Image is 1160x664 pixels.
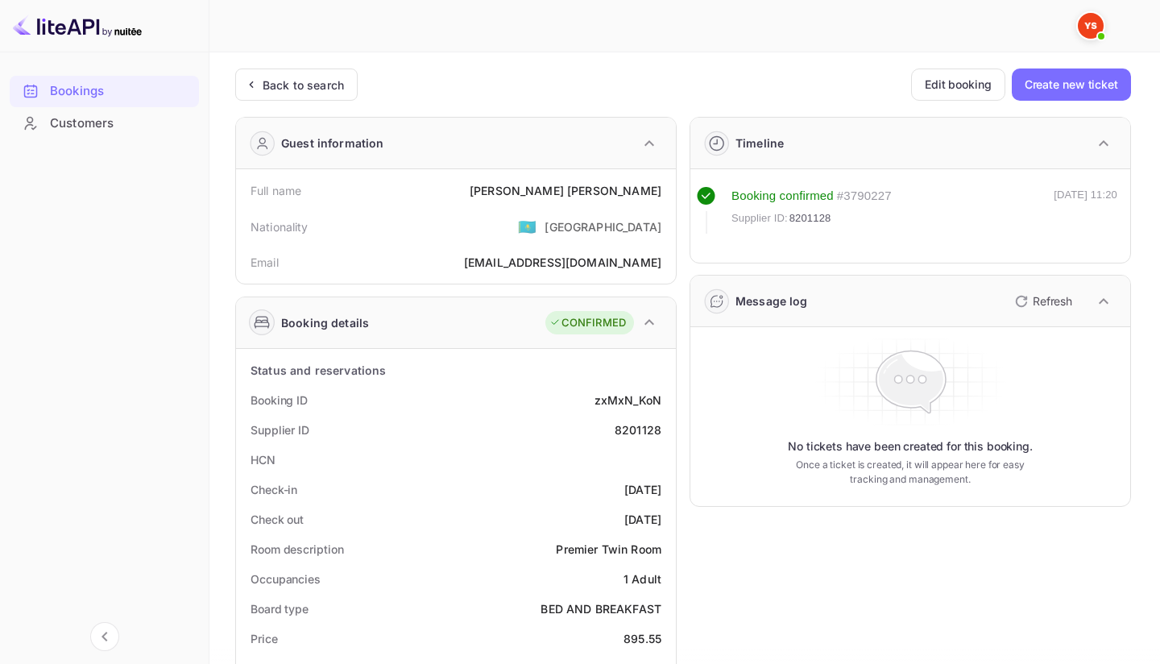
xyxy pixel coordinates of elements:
[251,362,386,379] div: Status and reservations
[1078,13,1104,39] img: Yandex Support
[10,108,199,139] div: Customers
[624,511,661,528] div: [DATE]
[837,187,892,205] div: # 3790227
[251,421,309,438] div: Supplier ID
[470,182,661,199] div: [PERSON_NAME] [PERSON_NAME]
[911,68,1005,101] button: Edit booking
[793,458,1028,487] p: Once a ticket is created, it will appear here for easy tracking and management.
[251,451,275,468] div: HCN
[10,76,199,107] div: Bookings
[788,438,1033,454] p: No tickets have been created for this booking.
[251,481,297,498] div: Check-in
[1033,293,1072,309] p: Refresh
[251,571,321,587] div: Occupancies
[1012,68,1131,101] button: Create new ticket
[735,293,808,309] div: Message log
[735,135,784,151] div: Timeline
[13,13,142,39] img: LiteAPI logo
[624,481,661,498] div: [DATE]
[90,622,119,651] button: Collapse navigation
[1005,288,1079,314] button: Refresh
[464,254,661,271] div: [EMAIL_ADDRESS][DOMAIN_NAME]
[251,218,309,235] div: Nationality
[731,187,834,205] div: Booking confirmed
[251,254,279,271] div: Email
[50,114,191,133] div: Customers
[541,600,661,617] div: BED AND BREAKFAST
[251,182,301,199] div: Full name
[281,314,369,331] div: Booking details
[623,630,661,647] div: 895.55
[10,108,199,138] a: Customers
[251,392,308,409] div: Booking ID
[281,135,384,151] div: Guest information
[731,210,788,226] span: Supplier ID:
[518,212,536,241] span: United States
[556,541,661,558] div: Premier Twin Room
[263,77,344,93] div: Back to search
[615,421,661,438] div: 8201128
[594,392,661,409] div: zxMxN_KoN
[545,218,661,235] div: [GEOGRAPHIC_DATA]
[251,630,278,647] div: Price
[251,511,304,528] div: Check out
[623,571,661,587] div: 1 Adult
[549,315,626,331] div: CONFIRMED
[10,76,199,106] a: Bookings
[1054,187,1117,234] div: [DATE] 11:20
[789,210,831,226] span: 8201128
[251,541,343,558] div: Room description
[251,600,309,617] div: Board type
[50,82,191,101] div: Bookings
